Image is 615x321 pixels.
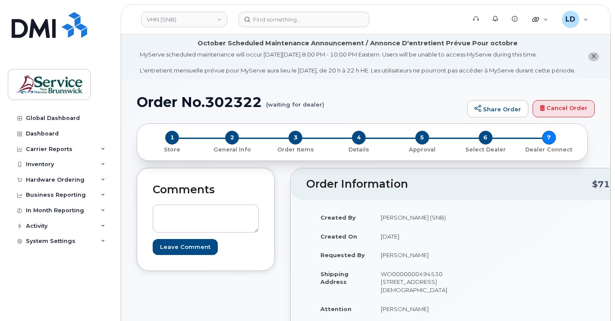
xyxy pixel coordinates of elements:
a: 2 General Info [201,145,264,154]
a: 5 Approval [390,145,454,154]
strong: Requested By [320,252,365,258]
small: (waiting for dealer) [266,94,324,108]
a: 6 Select Dealer [454,145,517,154]
div: October Scheduled Maintenance Announcement / Annonce D'entretient Prévue Pour octobre [198,39,518,48]
strong: Created By [320,214,356,221]
p: General Info [204,146,260,154]
input: Leave Comment [153,239,218,255]
p: Approval [394,146,450,154]
td: [PERSON_NAME] [373,299,465,318]
a: 4 Details [327,145,391,154]
span: 2 [225,131,239,145]
span: 6 [479,131,493,145]
td: [PERSON_NAME] (SNB) [373,208,465,227]
span: 3 [289,131,302,145]
a: 1 Store [144,145,201,154]
span: 4 [352,131,366,145]
h1: Order No.302322 [137,94,463,110]
td: [PERSON_NAME] [373,245,465,264]
div: MyServe scheduled maintenance will occur [DATE][DATE] 8:00 PM - 10:00 PM Eastern. Users will be u... [140,50,576,75]
strong: Created On [320,233,357,240]
td: [DATE] [373,227,465,246]
p: Details [331,146,387,154]
strong: Shipping Address [320,271,348,286]
a: Share Order [467,100,528,117]
a: Cancel Order [533,100,595,117]
p: Order Items [267,146,324,154]
h2: Comments [153,184,259,196]
span: 1 [165,131,179,145]
strong: Attention [320,305,351,312]
p: Store [147,146,197,154]
span: 5 [415,131,429,145]
td: WO0000000494530 [STREET_ADDRESS][DEMOGRAPHIC_DATA] [373,264,465,299]
a: 3 Order Items [264,145,327,154]
button: close notification [588,52,599,61]
h2: Order Information [306,178,592,190]
p: Select Dealer [457,146,514,154]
